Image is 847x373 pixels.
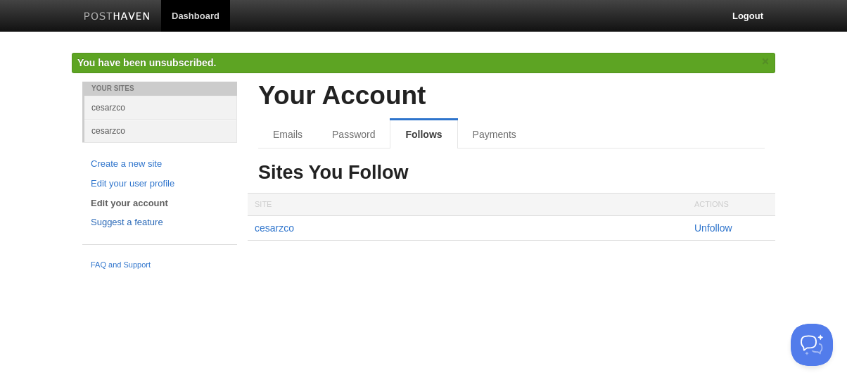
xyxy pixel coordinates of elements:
a: Suggest a feature [91,215,229,230]
a: Unfollow [694,222,732,234]
div: Actions [687,194,775,215]
a: Password [317,120,390,148]
a: × [759,53,772,70]
iframe: Help Scout Beacon - Open [791,324,833,366]
h2: Your Account [258,82,765,110]
a: FAQ and Support [91,259,229,272]
a: Create a new site [91,157,229,172]
a: Payments [458,120,531,148]
li: Your Sites [82,82,237,96]
img: Posthaven-bar [84,12,151,23]
a: cesarzco [84,119,237,142]
a: cesarzco [84,96,237,119]
span: You have been unsubscribed. [77,57,216,68]
a: cesarzco [255,222,294,234]
div: Site [248,194,687,215]
a: Follows [390,120,457,148]
a: Emails [258,120,317,148]
a: Edit your account [91,196,229,211]
h3: Sites You Follow [258,163,765,184]
a: Edit your user profile [91,177,229,191]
